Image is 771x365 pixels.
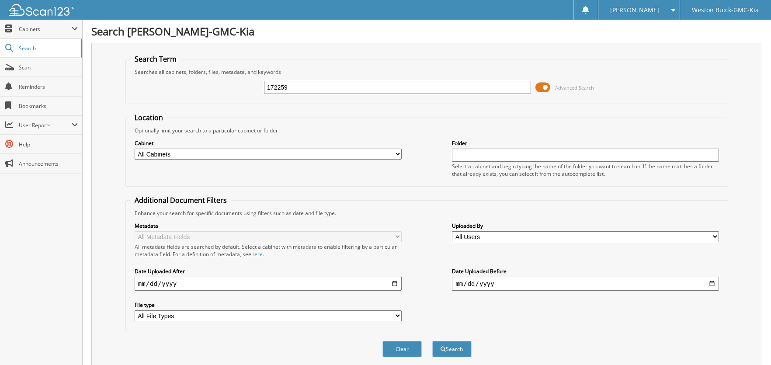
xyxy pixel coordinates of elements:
[452,277,719,291] input: end
[135,301,402,309] label: File type
[610,7,659,13] span: [PERSON_NAME]
[19,102,78,110] span: Bookmarks
[555,84,594,91] span: Advanced Search
[19,45,76,52] span: Search
[91,24,762,38] h1: Search [PERSON_NAME]-GMC-Kia
[19,64,78,71] span: Scan
[130,54,181,64] legend: Search Term
[692,7,759,13] span: Weston Buick-GMC-Kia
[135,139,402,147] label: Cabinet
[19,25,72,33] span: Cabinets
[135,268,402,275] label: Date Uploaded After
[432,341,472,357] button: Search
[9,4,74,16] img: scan123-logo-white.svg
[135,277,402,291] input: start
[19,160,78,167] span: Announcements
[19,83,78,90] span: Reminders
[382,341,422,357] button: Clear
[452,268,719,275] label: Date Uploaded Before
[130,195,231,205] legend: Additional Document Filters
[130,113,167,122] legend: Location
[19,122,72,129] span: User Reports
[130,68,724,76] div: Searches all cabinets, folders, files, metadata, and keywords
[452,163,719,177] div: Select a cabinet and begin typing the name of the folder you want to search in. If the name match...
[452,139,719,147] label: Folder
[452,222,719,229] label: Uploaded By
[19,141,78,148] span: Help
[135,243,402,258] div: All metadata fields are searched by default. Select a cabinet with metadata to enable filtering b...
[251,250,263,258] a: here
[130,127,724,134] div: Optionally limit your search to a particular cabinet or folder
[135,222,402,229] label: Metadata
[130,209,724,217] div: Enhance your search for specific documents using filters such as date and file type.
